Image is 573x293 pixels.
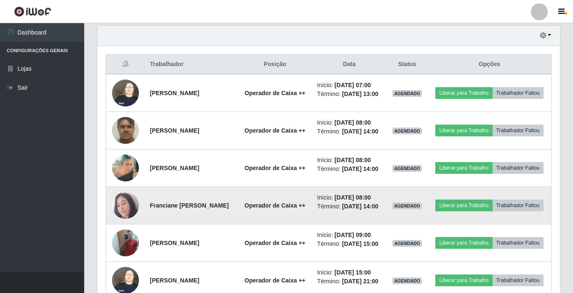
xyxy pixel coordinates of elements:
[342,203,378,210] time: [DATE] 14:00
[150,127,199,134] strong: [PERSON_NAME]
[435,237,492,249] button: Liberar para Trabalho
[335,157,371,163] time: [DATE] 08:00
[335,232,371,238] time: [DATE] 09:00
[435,87,492,99] button: Liberar para Trabalho
[392,90,422,97] span: AGENDADO
[493,162,544,174] button: Trabalhador Faltou
[342,165,378,172] time: [DATE] 14:00
[392,240,422,247] span: AGENDADO
[150,202,229,209] strong: Franciane [PERSON_NAME]
[317,165,381,173] li: Término:
[392,165,422,172] span: AGENDADO
[335,194,371,201] time: [DATE] 08:00
[493,87,544,99] button: Trabalhador Faltou
[317,118,381,127] li: Início:
[112,75,139,111] img: 1723623614898.jpeg
[428,55,551,75] th: Opções
[493,125,544,136] button: Trabalhador Faltou
[245,90,306,96] strong: Operador de Caixa ++
[342,240,378,247] time: [DATE] 15:00
[112,144,139,192] img: 1755794776591.jpeg
[245,277,306,284] strong: Operador de Caixa ++
[14,6,51,17] img: CoreUI Logo
[317,268,381,277] li: Início:
[145,55,238,75] th: Trabalhador
[392,128,422,134] span: AGENDADO
[493,237,544,249] button: Trabalhador Faltou
[342,128,378,135] time: [DATE] 14:00
[238,55,312,75] th: Posição
[317,231,381,240] li: Início:
[435,200,492,211] button: Liberar para Trabalho
[317,240,381,248] li: Término:
[342,278,378,285] time: [DATE] 21:00
[150,90,199,96] strong: [PERSON_NAME]
[435,162,492,174] button: Liberar para Trabalho
[335,119,371,126] time: [DATE] 08:00
[312,55,386,75] th: Data
[112,192,139,219] img: 1708625639310.jpeg
[150,165,199,171] strong: [PERSON_NAME]
[245,240,306,246] strong: Operador de Caixa ++
[435,274,492,286] button: Liberar para Trabalho
[493,274,544,286] button: Trabalhador Faltou
[112,225,139,261] img: 1743101504429.jpeg
[317,202,381,211] li: Término:
[245,202,306,209] strong: Operador de Caixa ++
[392,277,422,284] span: AGENDADO
[493,200,544,211] button: Trabalhador Faltou
[317,156,381,165] li: Início:
[317,277,381,286] li: Término:
[335,269,371,276] time: [DATE] 15:00
[435,125,492,136] button: Liberar para Trabalho
[112,112,139,148] img: 1752587880902.jpeg
[317,81,381,90] li: Início:
[245,127,306,134] strong: Operador de Caixa ++
[317,127,381,136] li: Término:
[392,202,422,209] span: AGENDADO
[386,55,428,75] th: Status
[245,165,306,171] strong: Operador de Caixa ++
[317,193,381,202] li: Início:
[150,240,199,246] strong: [PERSON_NAME]
[317,90,381,99] li: Término:
[150,277,199,284] strong: [PERSON_NAME]
[335,82,371,88] time: [DATE] 07:00
[342,91,378,97] time: [DATE] 13:00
